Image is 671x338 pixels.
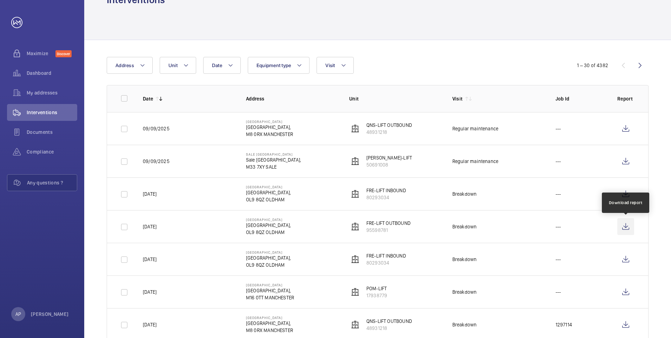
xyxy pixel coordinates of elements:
p: 80293034 [366,259,406,266]
p: M33 7XY SALE [246,163,301,170]
p: [GEOGRAPHIC_DATA] [246,185,291,189]
p: Date [143,95,153,102]
p: 50691008 [366,161,412,168]
button: Address [107,57,153,74]
img: elevator.svg [351,222,359,231]
div: Download report [609,200,643,206]
p: [DATE] [143,223,157,230]
span: Discover [55,50,72,57]
p: OL9 8QZ OLDHAM [246,261,291,268]
p: --- [556,288,561,295]
p: [PERSON_NAME] [31,311,69,318]
img: elevator.svg [351,124,359,133]
p: [GEOGRAPHIC_DATA] [246,316,293,320]
div: 1 – 30 of 4382 [577,62,608,69]
p: FRE-LIFT INBOUND [366,187,406,194]
p: [GEOGRAPHIC_DATA], [246,222,291,229]
span: Maximize [27,50,55,57]
img: elevator.svg [351,255,359,264]
p: [GEOGRAPHIC_DATA] [246,283,294,287]
p: --- [556,190,561,197]
p: [GEOGRAPHIC_DATA], [246,320,293,327]
p: 95598781 [366,227,411,234]
p: QNS-LIFT OUTBOUND [366,318,412,325]
p: [DATE] [143,321,157,328]
p: M8 0RX MANCHESTER [246,131,293,138]
p: Sale [GEOGRAPHIC_DATA] [246,152,301,156]
p: [GEOGRAPHIC_DATA], [246,124,293,131]
div: Breakdown [452,256,477,263]
span: Interventions [27,109,77,116]
span: Visit [325,63,335,68]
span: Dashboard [27,70,77,77]
div: Breakdown [452,288,477,295]
p: [GEOGRAPHIC_DATA] [246,217,291,222]
span: Unit [168,63,178,68]
p: [GEOGRAPHIC_DATA], [246,254,291,261]
div: Breakdown [452,190,477,197]
p: Unit [349,95,441,102]
p: [DATE] [143,190,157,197]
p: M16 0TT MANCHESTER [246,294,294,301]
img: elevator.svg [351,190,359,198]
p: 17938779 [366,292,387,299]
p: POM-LIFT [366,285,387,292]
img: elevator.svg [351,288,359,296]
p: --- [556,223,561,230]
p: OL9 8QZ OLDHAM [246,196,291,203]
div: Regular maintenance [452,125,498,132]
button: Unit [160,57,196,74]
span: Equipment type [257,63,291,68]
p: Address [246,95,338,102]
p: [GEOGRAPHIC_DATA], [246,287,294,294]
span: Documents [27,129,77,136]
p: 48931218 [366,325,412,332]
p: Visit [452,95,463,102]
p: --- [556,256,561,263]
span: Address [115,63,134,68]
p: Report [617,95,634,102]
p: Sale [GEOGRAPHIC_DATA], [246,156,301,163]
p: 48931218 [366,129,412,136]
p: OL9 8QZ OLDHAM [246,229,291,236]
p: [GEOGRAPHIC_DATA], [246,189,291,196]
button: Visit [317,57,353,74]
p: FRE-LIFT OUTBOUND [366,220,411,227]
p: QNS-LIFT OUTBOUND [366,122,412,129]
p: --- [556,125,561,132]
p: 1297114 [556,321,572,328]
span: Any questions ? [27,179,77,186]
span: My addresses [27,89,77,96]
img: elevator.svg [351,157,359,165]
p: 80293034 [366,194,406,201]
p: AP [15,311,21,318]
p: [GEOGRAPHIC_DATA] [246,119,293,124]
p: --- [556,158,561,165]
button: Equipment type [248,57,310,74]
div: Breakdown [452,321,477,328]
p: FRE-LIFT INBOUND [366,252,406,259]
p: Job Id [556,95,606,102]
div: Breakdown [452,223,477,230]
div: Regular maintenance [452,158,498,165]
p: 09/09/2025 [143,125,170,132]
span: Date [212,63,222,68]
span: Compliance [27,148,77,155]
p: [PERSON_NAME]-LIFT [366,154,412,161]
p: [DATE] [143,288,157,295]
p: M8 0RX MANCHESTER [246,327,293,334]
button: Date [203,57,241,74]
img: elevator.svg [351,320,359,329]
p: 09/09/2025 [143,158,170,165]
p: [DATE] [143,256,157,263]
p: [GEOGRAPHIC_DATA] [246,250,291,254]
